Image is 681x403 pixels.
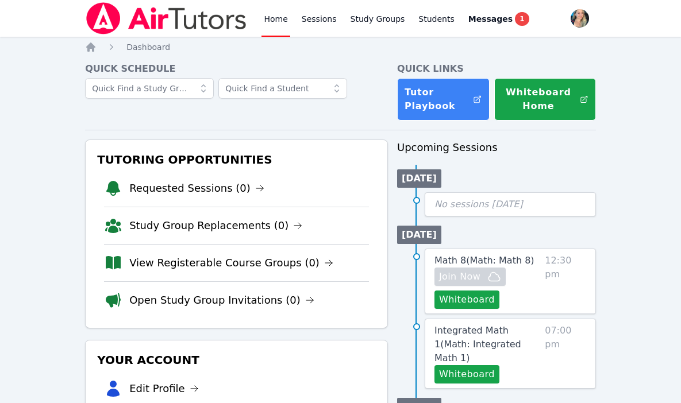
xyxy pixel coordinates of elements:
[397,169,441,188] li: [DATE]
[434,290,499,309] button: Whiteboard
[439,270,480,284] span: Join Now
[397,139,596,156] h3: Upcoming Sessions
[129,255,333,271] a: View Registerable Course Groups (0)
[129,292,314,308] a: Open Study Group Invitations (0)
[434,365,499,383] button: Whiteboard
[129,180,264,196] a: Requested Sessions (0)
[126,42,170,52] span: Dashboard
[494,78,596,121] button: Whiteboard Home
[545,324,586,383] span: 07:00 pm
[397,78,490,121] a: Tutor Playbook
[434,325,521,363] span: Integrated Math 1 ( Math: Integrated Math 1 )
[126,41,170,53] a: Dashboard
[545,254,586,309] span: 12:30 pm
[515,12,529,26] span: 1
[397,62,596,76] h4: Quick Links
[468,13,513,25] span: Messages
[218,78,347,99] input: Quick Find a Student
[85,41,596,53] nav: Breadcrumb
[85,62,388,76] h4: Quick Schedule
[434,255,534,266] span: Math 8 ( Math: Math 8 )
[434,268,506,286] button: Join Now
[129,381,199,397] a: Edit Profile
[85,78,214,99] input: Quick Find a Study Group
[95,149,378,170] h3: Tutoring Opportunities
[85,2,248,34] img: Air Tutors
[434,324,540,365] a: Integrated Math 1(Math: Integrated Math 1)
[434,254,534,268] a: Math 8(Math: Math 8)
[397,226,441,244] li: [DATE]
[434,199,523,210] span: No sessions [DATE]
[129,218,302,234] a: Study Group Replacements (0)
[95,350,378,370] h3: Your Account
